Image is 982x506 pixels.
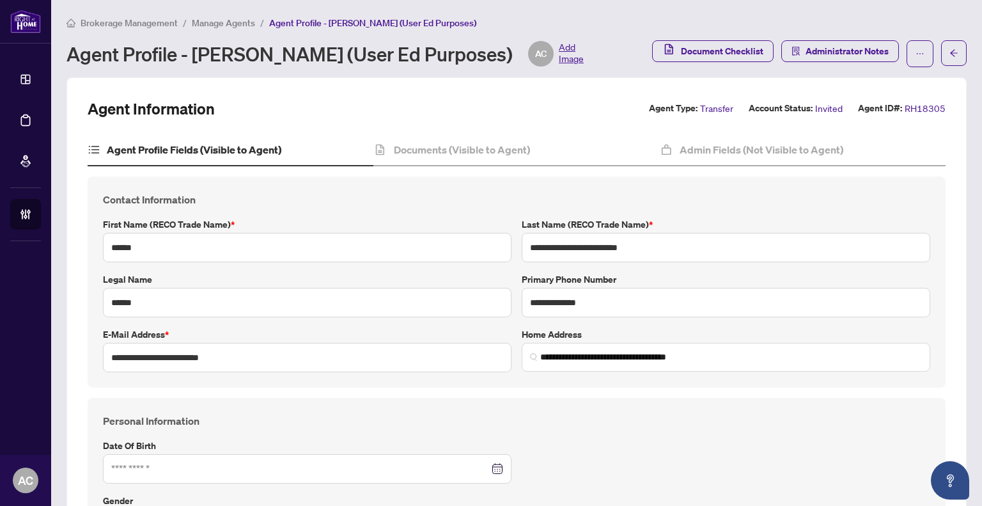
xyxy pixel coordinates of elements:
[931,461,969,500] button: Open asap
[103,439,511,453] label: Date of Birth
[791,47,800,56] span: solution
[680,142,843,157] h4: Admin Fields (Not Visible to Agent)
[700,101,733,116] span: Transfer
[269,17,476,29] span: Agent Profile - [PERSON_NAME] (User Ed Purposes)
[749,101,813,116] label: Account Status:
[192,17,255,29] span: Manage Agents
[530,353,538,361] img: search_icon
[905,101,946,116] span: RH18305
[535,47,547,61] span: AC
[394,142,530,157] h4: Documents (Visible to Agent)
[66,41,584,67] div: Agent Profile - [PERSON_NAME] (User Ed Purposes)
[559,41,584,67] span: Add Image
[858,101,902,116] label: Agent ID#:
[522,273,930,287] label: Primary Phone Number
[103,217,511,232] label: First Name (RECO Trade Name)
[260,15,264,30] li: /
[681,41,763,61] span: Document Checklist
[649,101,698,116] label: Agent Type:
[522,328,930,342] label: Home Address
[522,217,930,232] label: Last Name (RECO Trade Name)
[103,413,930,429] h4: Personal Information
[806,41,889,61] span: Administrator Notes
[103,192,930,207] h4: Contact Information
[484,240,499,255] keeper-lock: Open Keeper Popup
[781,40,899,62] button: Administrator Notes
[949,49,958,58] span: arrow-left
[103,328,511,342] label: E-mail Address
[18,471,33,489] span: AC
[815,101,843,116] span: Invited
[652,40,774,62] button: Document Checklist
[103,273,511,287] label: Legal Name
[916,49,924,58] span: ellipsis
